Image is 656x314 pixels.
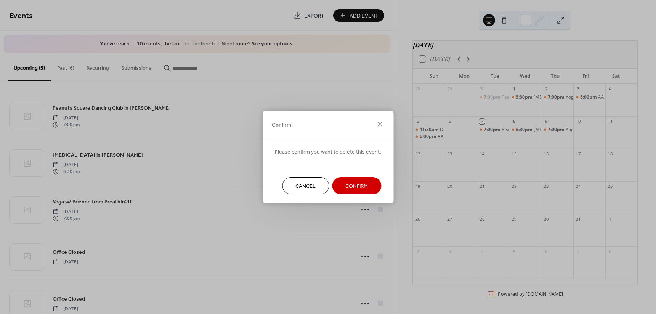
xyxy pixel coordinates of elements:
[295,183,316,191] span: Cancel
[332,177,381,194] button: Confirm
[345,183,368,191] span: Confirm
[272,121,291,129] span: Confirm
[275,148,381,156] span: Please confirm you want to delete this event.
[282,177,329,194] button: Cancel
